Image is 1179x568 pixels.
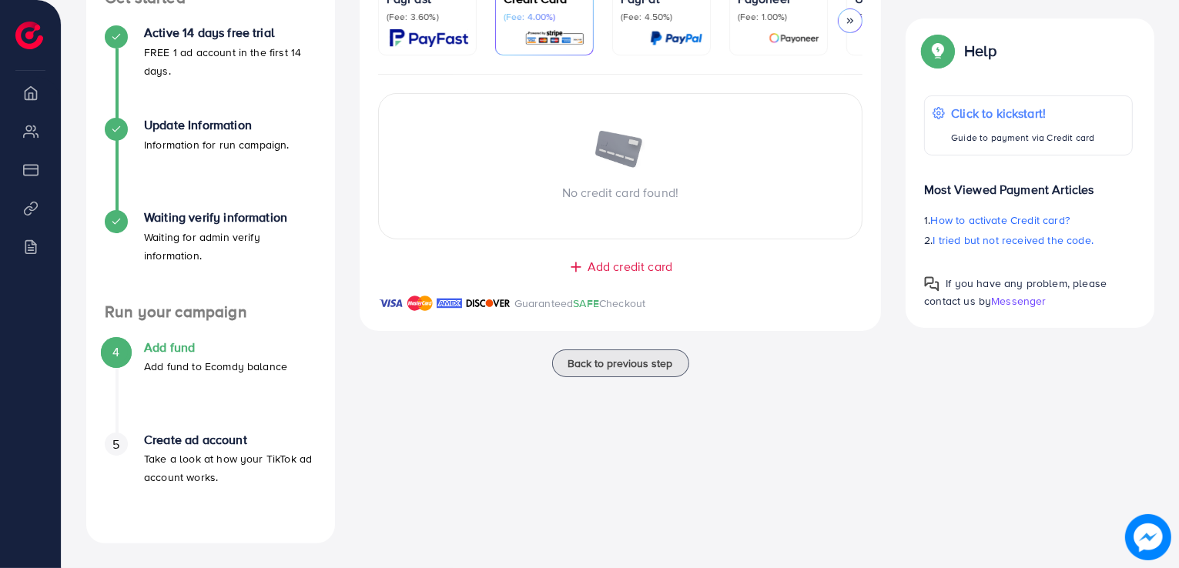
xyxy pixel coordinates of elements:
p: Guide to payment via Credit card [951,129,1094,147]
span: How to activate Credit card? [931,212,1070,228]
span: If you have any problem, please contact us by [924,276,1107,309]
p: (Fee: 4.00%) [504,11,585,23]
li: Waiting verify information [86,210,335,302]
p: FREE 1 ad account in the first 14 days. [144,43,317,80]
p: Click to kickstart! [951,104,1094,122]
span: Messenger [991,293,1046,309]
li: Active 14 days free trial [86,25,335,118]
li: Update Information [86,118,335,210]
p: (Fee: 1.00%) [738,11,819,23]
li: Create ad account [86,433,335,525]
img: card [769,29,819,47]
img: brand [378,294,404,312]
p: No credit card found! [379,183,862,202]
p: Add fund to Ecomdy balance [144,357,287,376]
p: Most Viewed Payment Articles [924,168,1133,199]
span: Back to previous step [568,356,673,371]
img: brand [407,294,433,312]
img: card [390,29,468,47]
img: card [524,29,585,47]
h4: Waiting verify information [144,210,317,225]
span: Add credit card [588,258,672,276]
img: image [1125,514,1171,560]
span: SAFE [573,296,599,311]
button: Back to previous step [552,349,689,377]
img: logo [15,22,43,49]
p: 2. [924,231,1133,249]
img: image [594,131,648,171]
span: I tried but not received the code. [933,232,1094,248]
p: Guaranteed Checkout [514,294,646,312]
span: 5 [112,436,119,453]
img: brand [437,294,462,312]
p: 1. [924,211,1133,229]
h4: Active 14 days free trial [144,25,317,40]
p: Waiting for admin verify information. [144,228,317,265]
img: brand [466,294,511,312]
h4: Add fund [144,340,287,355]
img: Popup guide [924,276,940,292]
h4: Run your campaign [86,302,335,322]
p: Take a look at how your TikTok ad account works. [144,449,317,486]
h4: Create ad account [144,433,317,447]
p: (Fee: 4.50%) [621,11,702,23]
img: Popup guide [924,37,952,65]
span: 4 [112,343,119,361]
h4: Update Information [144,118,290,132]
p: Help [964,42,996,60]
img: card [650,29,702,47]
p: Information for run campaign. [144,135,290,154]
p: (Fee: 3.60%) [387,11,468,23]
li: Add fund [86,340,335,433]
